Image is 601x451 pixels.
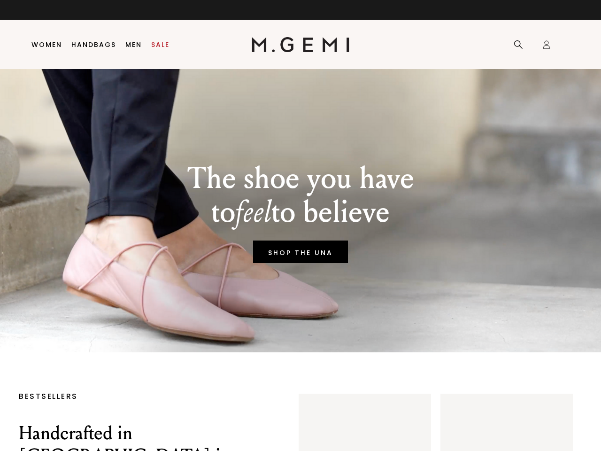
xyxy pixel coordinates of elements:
p: to to believe [187,195,414,229]
em: feel [235,194,271,230]
a: Handbags [71,41,116,48]
a: Men [125,41,142,48]
p: The shoe you have [187,162,414,195]
p: BESTSELLERS [19,394,270,399]
a: SHOP THE UNA [253,241,348,263]
a: Sale [151,41,170,48]
a: Women [31,41,62,48]
img: M.Gemi [252,37,350,52]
